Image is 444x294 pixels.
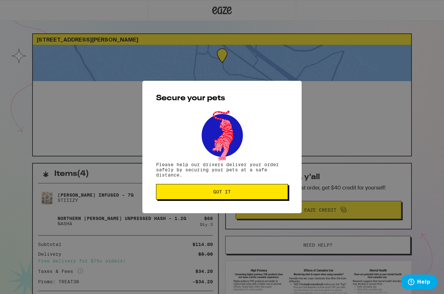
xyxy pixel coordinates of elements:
button: Got it [156,184,288,200]
span: Got it [213,190,231,194]
img: pets [195,109,249,162]
p: Please help our drivers deliver your order safely by securing your pets at a safe distance. [156,162,288,178]
iframe: Opens a widget where you can find more information [401,275,437,291]
h2: Secure your pets [156,94,288,102]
